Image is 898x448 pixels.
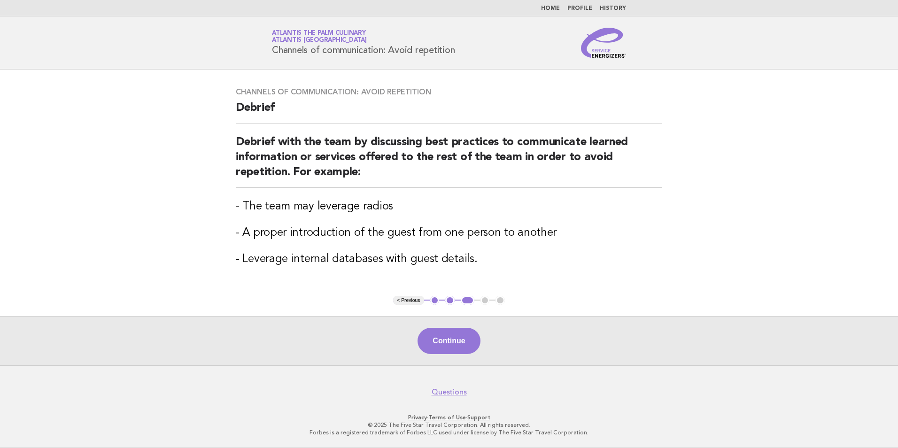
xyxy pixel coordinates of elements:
button: < Previous [393,296,424,305]
a: Privacy [408,414,427,421]
h3: - Leverage internal databases with guest details. [236,252,662,267]
h2: Debrief [236,100,662,124]
button: 3 [461,296,474,305]
p: © 2025 The Five Star Travel Corporation. All rights reserved. [162,421,736,429]
a: Profile [567,6,592,11]
span: Atlantis [GEOGRAPHIC_DATA] [272,38,367,44]
h2: Debrief with the team by discussing best practices to communicate learned information or services... [236,135,662,188]
h3: - The team may leverage radios [236,199,662,214]
a: Support [467,414,490,421]
a: Atlantis The Palm CulinaryAtlantis [GEOGRAPHIC_DATA] [272,30,367,43]
p: · · [162,414,736,421]
h3: - A proper introduction of the guest from one person to another [236,225,662,240]
a: History [600,6,626,11]
button: 2 [445,296,455,305]
img: Service Energizers [581,28,626,58]
a: Terms of Use [428,414,466,421]
a: Home [541,6,560,11]
h3: Channels of communication: Avoid repetition [236,87,662,97]
h1: Channels of communication: Avoid repetition [272,31,455,55]
button: 1 [430,296,440,305]
a: Questions [432,387,467,397]
button: Continue [418,328,480,354]
p: Forbes is a registered trademark of Forbes LLC used under license by The Five Star Travel Corpora... [162,429,736,436]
